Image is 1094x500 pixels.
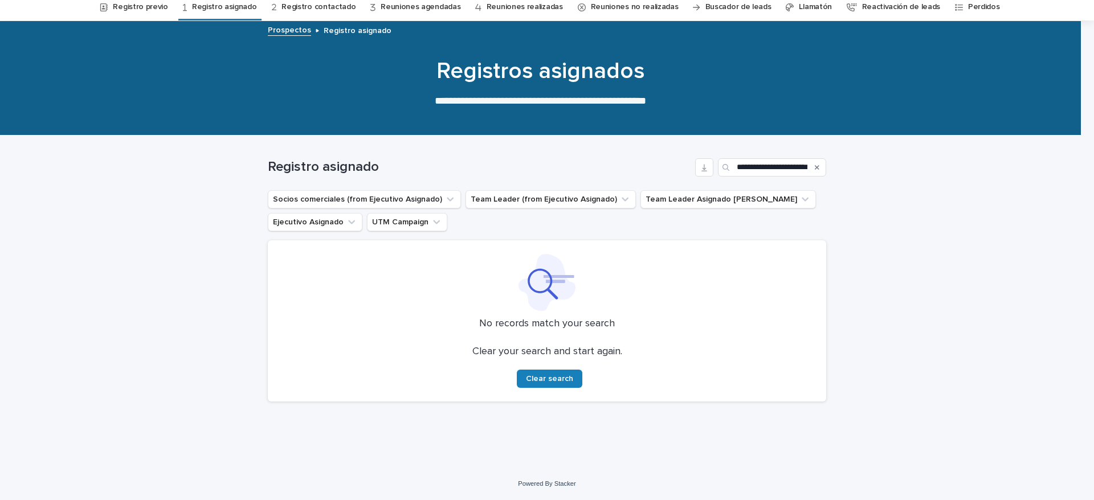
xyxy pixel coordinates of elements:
[268,213,362,231] button: Ejecutivo Asignado
[268,23,311,36] a: Prospectos
[268,159,691,175] h1: Registro asignado
[526,375,573,383] span: Clear search
[472,346,622,358] p: Clear your search and start again.
[718,158,826,177] input: Search
[466,190,636,208] button: Team Leader (from Ejecutivo Asignado)
[517,370,582,388] button: Clear search
[367,213,447,231] button: UTM Campaign
[640,190,816,208] button: Team Leader Asignado LLamados
[518,480,575,487] a: Powered By Stacker
[281,318,813,330] p: No records match your search
[268,190,461,208] button: Socios comerciales (from Ejecutivo Asignado)
[262,58,820,85] h1: Registros asignados
[324,23,391,36] p: Registro asignado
